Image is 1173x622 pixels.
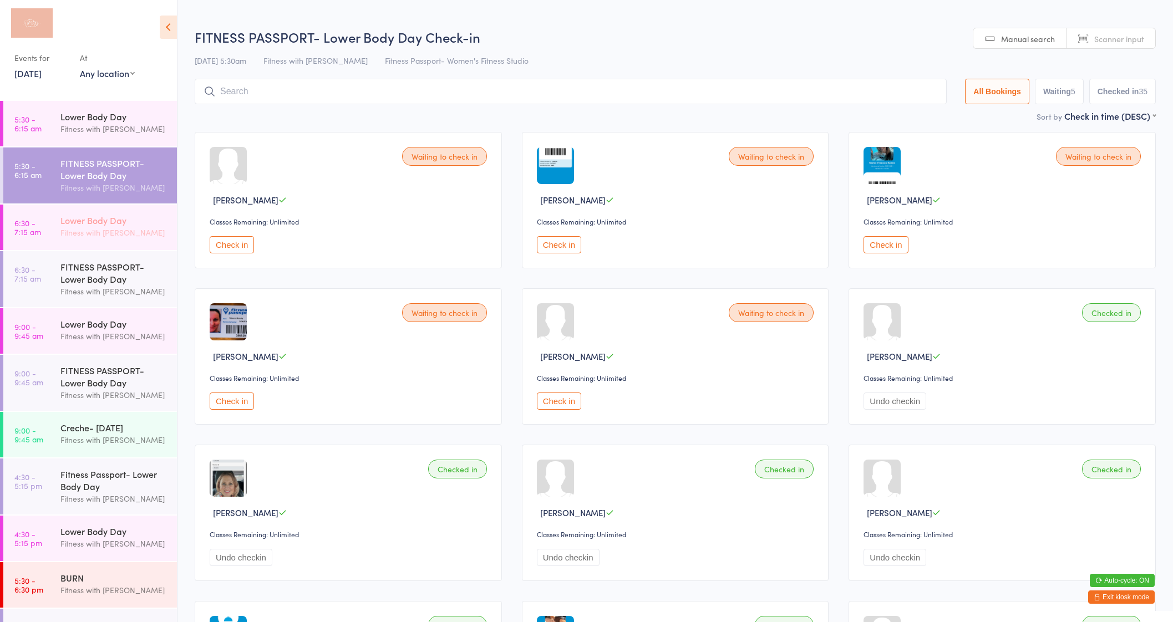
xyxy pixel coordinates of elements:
div: Waiting to check in [729,147,814,166]
button: Undo checkin [537,549,600,566]
div: Classes Remaining: Unlimited [210,373,490,383]
span: Fitness Passport- Women's Fitness Studio [385,55,529,66]
a: 4:30 -5:15 pmLower Body DayFitness with [PERSON_NAME] [3,516,177,561]
div: Waiting to check in [729,303,814,322]
button: Check in [537,392,581,410]
span: [PERSON_NAME] [540,350,606,362]
div: Fitness with [PERSON_NAME] [60,330,167,343]
div: Waiting to check in [402,303,487,322]
a: 5:30 -6:15 amLower Body DayFitness with [PERSON_NAME] [3,101,177,146]
div: Fitness with [PERSON_NAME] [60,389,167,401]
div: Classes Remaining: Unlimited [210,217,490,226]
span: [PERSON_NAME] [213,350,278,362]
div: Classes Remaining: Unlimited [537,217,817,226]
span: [PERSON_NAME] [867,507,932,518]
div: Any location [80,67,135,79]
button: Exit kiosk mode [1088,590,1155,604]
time: 9:00 - 9:45 am [14,369,43,386]
div: Classes Remaining: Unlimited [537,529,817,539]
div: Lower Body Day [60,110,167,123]
div: Lower Body Day [60,525,167,537]
div: Fitness with [PERSON_NAME] [60,285,167,298]
div: Classes Remaining: Unlimited [864,373,1144,383]
button: Auto-cycle: ON [1090,574,1155,587]
input: Search [195,79,947,104]
div: Checked in [755,460,814,478]
span: [DATE] 5:30am [195,55,246,66]
button: Check in [210,392,254,410]
button: Check in [537,236,581,253]
time: 5:30 - 6:30 pm [14,576,43,594]
h2: FITNESS PASSPORT- Lower Body Day Check-in [195,28,1156,46]
button: Undo checkin [864,392,926,410]
span: [PERSON_NAME] [540,507,606,518]
div: Fitness with [PERSON_NAME] [60,123,167,135]
div: Classes Remaining: Unlimited [864,217,1144,226]
a: 9:00 -9:45 amFITNESS PASSPORT- Lower Body DayFitness with [PERSON_NAME] [3,355,177,411]
div: Creche- [DATE] [60,421,167,434]
span: [PERSON_NAME] [540,194,606,206]
button: Waiting5 [1035,79,1084,104]
span: Fitness with [PERSON_NAME] [263,55,368,66]
time: 6:30 - 7:15 am [14,265,41,283]
div: FITNESS PASSPORT- Lower Body Day [60,261,167,285]
a: 4:30 -5:15 pmFitness Passport- Lower Body DayFitness with [PERSON_NAME] [3,458,177,514]
div: 35 [1139,87,1147,96]
time: 9:00 - 9:45 am [14,426,43,443]
time: 6:30 - 7:15 am [14,218,41,236]
time: 4:30 - 5:15 pm [14,472,42,490]
a: 6:30 -7:15 amLower Body DayFitness with [PERSON_NAME] [3,205,177,250]
a: 9:00 -9:45 amCreche- [DATE]Fitness with [PERSON_NAME] [3,412,177,457]
div: Fitness with [PERSON_NAME] [60,434,167,446]
span: [PERSON_NAME] [213,194,278,206]
div: Classes Remaining: Unlimited [864,529,1144,539]
span: Manual search [1001,33,1055,44]
span: [PERSON_NAME] [213,507,278,518]
div: Waiting to check in [1056,147,1141,166]
button: Check in [210,236,254,253]
div: 5 [1071,87,1075,96]
div: Checked in [1082,303,1141,322]
div: Check in time (DESC) [1064,110,1156,122]
div: BURN [60,572,167,584]
button: All Bookings [965,79,1029,104]
div: Checked in [1082,460,1141,478]
span: Scanner input [1094,33,1144,44]
div: At [80,49,135,67]
div: Fitness with [PERSON_NAME] [60,226,167,239]
label: Sort by [1037,111,1062,122]
img: image1629678085.png [210,303,247,340]
button: Checked in35 [1089,79,1156,104]
div: Checked in [428,460,487,478]
time: 4:30 - 5:15 pm [14,529,42,547]
div: Lower Body Day [60,214,167,226]
div: Fitness with [PERSON_NAME] [60,537,167,550]
a: 6:30 -7:15 amFITNESS PASSPORT- Lower Body DayFitness with [PERSON_NAME] [3,251,177,307]
span: [PERSON_NAME] [867,350,932,362]
div: Classes Remaining: Unlimited [537,373,817,383]
img: image1759879271.png [537,147,574,184]
div: Events for [14,49,69,67]
img: Fitness with Zoe [11,8,53,38]
div: Lower Body Day [60,318,167,330]
a: 5:30 -6:30 pmBURNFitness with [PERSON_NAME] [3,562,177,608]
time: 9:00 - 9:45 am [14,322,43,340]
button: Undo checkin [210,549,272,566]
button: Check in [864,236,908,253]
div: Fitness with [PERSON_NAME] [60,584,167,596]
span: [PERSON_NAME] [867,194,932,206]
img: image1726613044.png [864,147,901,184]
div: Fitness with [PERSON_NAME] [60,181,167,194]
div: Classes Remaining: Unlimited [210,529,490,539]
a: [DATE] [14,67,42,79]
time: 5:30 - 6:15 am [14,115,42,132]
div: FITNESS PASSPORT- Lower Body Day [60,364,167,389]
button: Undo checkin [864,549,926,566]
div: FITNESS PASSPORT- Lower Body Day [60,157,167,181]
time: 5:30 - 6:15 am [14,161,42,179]
a: 5:30 -6:15 amFITNESS PASSPORT- Lower Body DayFitness with [PERSON_NAME] [3,147,177,203]
a: 9:00 -9:45 amLower Body DayFitness with [PERSON_NAME] [3,308,177,354]
img: image1674207964.png [210,460,247,497]
div: Fitness with [PERSON_NAME] [60,492,167,505]
div: Fitness Passport- Lower Body Day [60,468,167,492]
